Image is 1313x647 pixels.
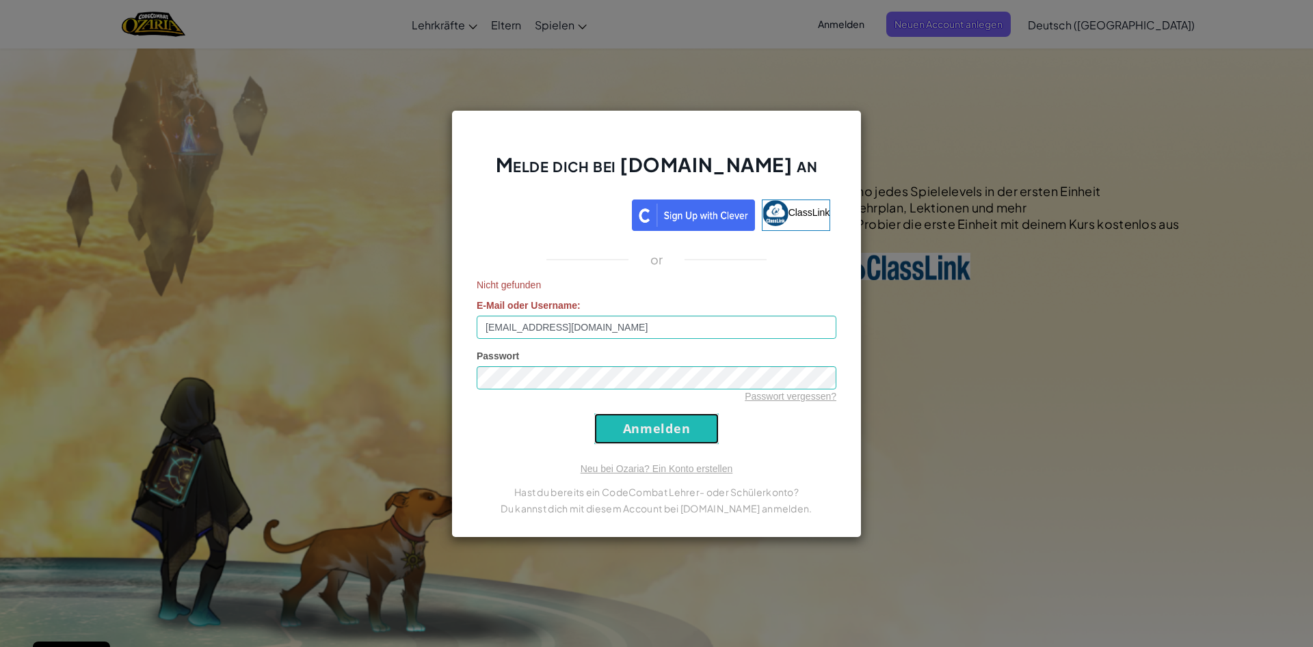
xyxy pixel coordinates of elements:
a: Neu bei Ozaria? Ein Konto erstellen [581,463,733,474]
label: : [477,299,581,312]
h2: Melde dich bei [DOMAIN_NAME] an [477,152,836,191]
span: ClassLink [788,206,830,217]
span: Passwort [477,350,519,361]
a: Passwort vergessen? [745,391,836,402]
iframe: Schaltfläche „Über Google anmelden“ [476,198,632,228]
span: E-Mail oder Username [477,300,577,311]
input: Anmelden [594,413,719,444]
span: Nicht gefunden [477,278,836,292]
img: clever_sso_button@2x.png [632,199,755,231]
a: Über Google anmelden. Wird in neuem Tab geöffnet. [483,199,625,231]
p: Du kannst dich mit diesem Account bei [DOMAIN_NAME] anmelden. [477,500,836,517]
p: or [650,251,663,268]
p: Hast du bereits ein CodeCombat Lehrer- oder Schülerkonto? [477,484,836,500]
img: classlink-logo-small.png [762,200,788,226]
div: Über Google anmelden. Wird in neuem Tab geöffnet. [483,198,625,228]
